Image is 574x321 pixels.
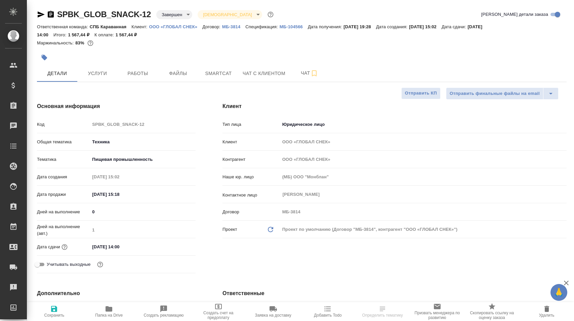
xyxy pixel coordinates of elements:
input: ✎ Введи что-нибудь [90,207,196,217]
p: Маржинальность: [37,40,75,45]
p: 1 567,44 ₽ [116,32,142,37]
button: Удалить [519,302,574,321]
div: split button [446,87,559,100]
span: Скопировать ссылку на оценку заказа [468,311,515,320]
button: Призвать менеджера по развитию [410,302,465,321]
button: Завершен [160,12,184,17]
button: Определить тематику [355,302,410,321]
span: Услуги [81,69,114,78]
button: Создать счет на предоплату [191,302,246,321]
span: [PERSON_NAME] детали заказа [481,11,548,18]
p: Итого: [53,32,68,37]
p: Дата продажи [37,191,90,198]
svg: Подписаться [310,69,318,77]
p: Договор [222,209,280,215]
span: Заявка на доставку [255,313,291,318]
input: Пустое поле [280,154,567,164]
span: Детали [41,69,73,78]
h4: Ответственные [222,289,567,297]
p: Спецификация: [245,24,279,29]
button: 223.92 RUB; [86,39,95,47]
div: Юридическое лицо [280,119,567,130]
button: Отправить финальные файлы на email [446,87,543,100]
span: Сохранить [44,313,65,318]
button: Заявка на доставку [246,302,300,321]
p: Тип лица [222,121,280,128]
span: 🙏 [553,285,565,299]
button: Папка на Drive [82,302,136,321]
button: Создать рекламацию [136,302,191,321]
span: Smartcat [202,69,235,78]
span: Удалить [539,313,555,318]
span: Отправить КП [405,90,437,97]
input: ✎ Введи что-нибудь [90,189,149,199]
input: Пустое поле [90,172,149,182]
button: Отправить КП [401,87,441,99]
p: Общая тематика [37,139,90,145]
button: Добавить тэг [37,50,52,65]
p: Ответственная команда: [37,24,90,29]
span: Файлы [162,69,194,78]
p: Дата сдачи: [442,24,467,29]
button: Добавить Todo [300,302,355,321]
button: Доп статусы указывают на важность/срочность заказа [266,10,275,19]
h4: Клиент [222,102,567,110]
button: Скопировать ссылку на оценку заказа [464,302,519,321]
span: Добавить Todo [314,313,341,318]
div: Пищевая промышленность [90,154,196,165]
span: Создать рекламацию [144,313,184,318]
span: Определить тематику [362,313,403,318]
button: Выбери, если сб и вс нужно считать рабочими днями для выполнения заказа. [96,260,105,269]
span: Работы [122,69,154,78]
div: Проект по умолчанию (Договор "МБ-3814", контрагент "ООО «ГЛОБАЛ СНЕК»") [280,224,567,235]
p: Дата создания: [376,24,409,29]
h4: Основная информация [37,102,196,110]
a: МБ-3814 [222,24,245,29]
input: Пустое поле [280,207,567,217]
div: Техника [90,136,196,148]
span: Призвать менеджера по развитию [414,311,461,320]
a: SPBK_GLOB_SNACK-12 [57,10,151,19]
button: 🙏 [550,284,567,301]
p: Дата получения: [308,24,343,29]
p: Тематика [37,156,90,163]
span: Учитывать выходные [47,261,91,268]
p: Клиент: [131,24,149,29]
p: 83% [75,40,86,45]
p: Контактное лицо [222,192,280,199]
p: СПБ Караванная [90,24,132,29]
p: Проект [222,226,237,233]
input: Пустое поле [90,119,196,129]
button: Сохранить [27,302,82,321]
p: Клиент [222,139,280,145]
button: Скопировать ссылку для ЯМессенджера [37,10,45,19]
input: Пустое поле [280,137,567,147]
button: Если добавить услуги и заполнить их объемом, то дата рассчитается автоматически [60,243,69,251]
input: Пустое поле [280,172,567,182]
span: Чат с клиентом [243,69,285,78]
p: Контрагент [222,156,280,163]
input: ✎ Введи что-нибудь [90,242,149,252]
span: Чат [293,69,326,77]
a: МБ-104566 [280,24,308,29]
div: Завершен [198,10,262,19]
div: Завершен [156,10,192,19]
a: ООО «ГЛОБАЛ СНЕК» [149,24,203,29]
p: Дней на выполнение [37,209,90,215]
p: Код [37,121,90,128]
span: Отправить финальные файлы на email [450,90,540,98]
span: Папка на Drive [95,313,123,318]
button: [DEMOGRAPHIC_DATA] [201,12,254,17]
button: Скопировать ссылку [47,10,55,19]
h4: Дополнительно [37,289,196,297]
span: Создать счет на предоплату [195,311,242,320]
p: 1 567,44 ₽ [68,32,94,37]
p: Дата создания [37,174,90,180]
p: Наше юр. лицо [222,174,280,180]
p: Договор: [202,24,222,29]
p: Дней на выполнение (авт.) [37,223,90,237]
input: Пустое поле [90,225,196,235]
